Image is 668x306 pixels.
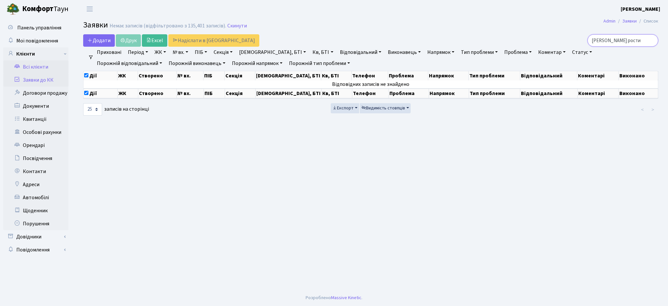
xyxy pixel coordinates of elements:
button: Видимість стовпців [360,103,411,113]
a: Статус [569,47,595,58]
a: Період [125,47,151,58]
a: ЖК [152,47,169,58]
a: Порожній напрямок [229,58,285,69]
a: Контакти [3,165,68,178]
a: Напрямок [425,47,457,58]
a: Заявки [622,18,637,24]
b: [PERSON_NAME] [621,6,660,13]
a: Тип проблеми [458,47,500,58]
th: Проблема [389,89,429,98]
a: Панель управління [3,21,68,34]
a: Мої повідомлення [3,34,68,47]
button: Переключити навігацію [82,4,98,14]
th: Відповідальний [520,89,577,98]
a: Відповідальний [337,47,384,58]
th: Створено [138,71,176,80]
th: Відповідальний [520,71,578,80]
a: Щоденник [3,204,68,217]
a: Повідомлення [3,243,68,256]
a: Кв, БТІ [310,47,336,58]
th: Дії [83,89,118,98]
th: № вх. [177,89,204,98]
a: Договори продажу [3,87,68,100]
th: Виконано [619,89,658,98]
th: Кв, БТІ [321,71,352,80]
span: Таун [22,4,68,15]
th: ЖК [117,71,138,80]
a: Виконавець [385,47,423,58]
a: Автомобілі [3,191,68,204]
a: Довідники [3,230,68,243]
th: Телефон [352,89,389,98]
a: Admin [603,18,615,24]
span: Видимість стовпців [361,105,405,111]
th: № вх. [177,71,204,80]
b: Комфорт [22,4,53,14]
a: Коментар [536,47,568,58]
td: Відповідних записів не знайдено [83,80,658,88]
th: Секція [225,71,255,80]
th: Секція [225,89,256,98]
span: Експорт [332,105,354,111]
a: [PERSON_NAME] [621,5,660,13]
div: Розроблено . [306,294,362,301]
img: logo.png [7,3,20,16]
a: Заявки до КК [3,73,68,87]
a: Клієнти [3,47,68,60]
th: ПІБ [204,71,225,80]
a: Приховані [94,47,124,58]
a: Скинути [227,23,247,29]
a: Massive Kinetic [331,294,361,301]
a: Квитанції [3,113,68,126]
span: Заявки [83,19,108,31]
a: Адреси [3,178,68,191]
button: Експорт [331,103,359,113]
th: Кв, БТІ [322,89,352,98]
a: № вх. [170,47,191,58]
th: [DEMOGRAPHIC_DATA], БТІ [256,89,322,98]
li: Список [637,18,658,25]
th: Напрямок [428,71,468,80]
a: Порожній тип проблеми [286,58,353,69]
div: Немає записів (відфільтровано з 135,401 записів). [110,23,226,29]
th: Телефон [352,71,388,80]
a: [DEMOGRAPHIC_DATA], БТІ [236,47,309,58]
span: Мої повідомлення [16,37,58,44]
th: ПІБ [204,89,225,98]
a: Порожній виконавець [166,58,228,69]
th: Коментарі [578,89,619,98]
th: ЖК [118,89,139,98]
th: Напрямок [429,89,469,98]
th: Виконано [619,71,659,80]
th: Дії [83,71,117,80]
a: Орендарі [3,139,68,152]
a: Excel [142,34,167,47]
th: Тип проблеми [469,71,520,80]
th: Коментарі [577,71,618,80]
a: Секція [211,47,235,58]
th: [DEMOGRAPHIC_DATA], БТІ [255,71,321,80]
a: Проблема [502,47,534,58]
select: записів на сторінці [83,103,102,116]
span: Панель управління [17,24,61,31]
th: Створено [138,89,177,98]
a: ПІБ [192,47,210,58]
th: Проблема [388,71,428,80]
th: Тип проблеми [469,89,521,98]
a: Документи [3,100,68,113]
a: Посвідчення [3,152,68,165]
span: Додати [87,37,111,44]
nav: breadcrumb [594,14,668,28]
label: записів на сторінці [83,103,149,116]
a: Порожній відповідальний [94,58,165,69]
a: Особові рахунки [3,126,68,139]
input: Пошук... [587,34,658,47]
a: Додати [83,34,115,47]
a: Всі клієнти [3,60,68,73]
a: Порушення [3,217,68,230]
